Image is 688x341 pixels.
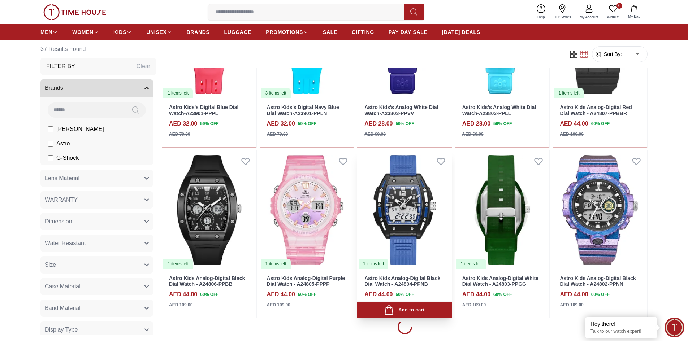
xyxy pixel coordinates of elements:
[187,29,210,36] span: BRANDS
[591,291,610,298] span: 60 % OFF
[462,131,484,137] div: AED 69.00
[267,275,345,287] a: Astro Kids Analog-Digital Purple Dial Watch - A24805-PPPP
[455,150,550,270] img: Astro Kids Analog-Digital White Dial Watch - A24803-PPGG
[560,119,588,128] h4: AED 44.00
[267,131,288,137] div: AED 79.00
[560,104,632,116] a: Astro Kids Analog-Digital Red Dial Watch - A24807-PPBBR
[224,29,252,36] span: LUGGAGE
[267,290,295,299] h4: AED 44.00
[40,29,52,36] span: MEN
[146,26,172,39] a: UNISEX
[261,88,291,98] div: 3 items left
[591,121,610,127] span: 60 % OFF
[364,104,438,116] a: Astro Kids's Analog White Dial Watch-A23803-PPVV
[45,174,79,183] span: Lens Material
[169,104,238,116] a: Astro Kids's Digital Blue Dial Watch-A23901-PPPL
[48,141,53,147] input: Astro
[364,275,440,287] a: Astro Kids Analog-Digital Black Dial Watch - A24804-PPNB
[359,259,388,269] div: 1 items left
[267,104,339,116] a: Astro Kids's Digital Navy Blue Dial Watch-A23901-PPLN
[45,84,63,92] span: Brands
[384,305,424,315] div: Add to cart
[40,321,153,338] button: Display Type
[266,26,308,39] a: PROMOTIONS
[462,275,538,287] a: Astro Kids Analog-Digital White Dial Watch - A24803-PPGG
[462,119,490,128] h4: AED 28.00
[462,290,490,299] h4: AED 44.00
[535,14,548,20] span: Help
[590,328,652,335] p: Talk to our watch expert!
[260,150,354,270] a: Astro Kids Analog-Digital Purple Dial Watch - A24805-PPPP1 items left
[72,29,94,36] span: WOMEN
[395,291,414,298] span: 60 % OFF
[551,14,574,20] span: Our Stores
[616,3,622,9] span: 0
[45,282,81,291] span: Case Material
[462,302,486,308] div: AED 109.00
[560,290,588,299] h4: AED 44.00
[162,150,256,270] img: Astro Kids Analog-Digital Black Dial Watch - A24806-PPBB
[137,62,150,71] div: Clear
[169,275,245,287] a: Astro Kids Analog-Digital Black Dial Watch - A24806-PPBB
[56,125,104,134] span: [PERSON_NAME]
[48,126,53,132] input: [PERSON_NAME]
[298,121,316,127] span: 59 % OFF
[553,150,647,270] a: Astro Kids Analog-Digital Black Dial Watch - A24802-PPNN
[533,3,549,21] a: Help
[364,119,393,128] h4: AED 28.00
[169,119,197,128] h4: AED 32.00
[40,79,153,97] button: Brands
[298,291,316,298] span: 60 % OFF
[560,131,583,137] div: AED 109.00
[267,119,295,128] h4: AED 32.00
[45,196,78,204] span: WARRANTY
[40,26,58,39] a: MEN
[323,29,337,36] span: SALE
[267,302,290,308] div: AED 109.00
[442,29,480,36] span: [DATE] DEALS
[163,88,193,98] div: 1 items left
[590,320,652,328] div: Hey there!
[455,150,550,270] a: Astro Kids Analog-Digital White Dial Watch - A24803-PPGG1 items left
[43,4,106,20] img: ...
[266,29,303,36] span: PROMOTIONS
[72,26,99,39] a: WOMEN
[40,191,153,209] button: WARRANTY
[40,278,153,295] button: Case Material
[456,259,486,269] div: 1 items left
[395,121,414,127] span: 59 % OFF
[45,261,56,269] span: Size
[46,62,75,71] h3: Filter By
[48,155,53,161] input: G-Shock
[40,300,153,317] button: Band Material
[364,290,393,299] h4: AED 44.00
[261,259,291,269] div: 1 items left
[187,26,210,39] a: BRANDS
[364,131,386,137] div: AED 69.00
[169,131,190,137] div: AED 79.00
[462,104,536,116] a: Astro Kids's Analog White Dial Watch-A23803-PPLL
[625,14,643,19] span: My Bag
[493,291,512,298] span: 60 % OFF
[602,51,622,58] span: Sort By:
[169,302,192,308] div: AED 109.00
[169,290,197,299] h4: AED 44.00
[162,150,256,270] a: Astro Kids Analog-Digital Black Dial Watch - A24806-PPBB1 items left
[56,154,79,162] span: G-Shock
[113,26,132,39] a: KIDS
[665,318,684,337] div: Chat Widget
[549,3,575,21] a: Our Stores
[40,213,153,230] button: Dimension
[163,259,193,269] div: 1 items left
[357,150,452,270] img: Astro Kids Analog-Digital Black Dial Watch - A24804-PPNB
[357,150,452,270] a: Astro Kids Analog-Digital Black Dial Watch - A24804-PPNB1 items left
[560,275,636,287] a: Astro Kids Analog-Digital Black Dial Watch - A24802-PPNN
[40,235,153,252] button: Water Resistant
[357,302,452,319] button: Add to cart
[40,40,156,58] h6: 37 Results Found
[40,170,153,187] button: Lens Material
[603,3,624,21] a: 0Wishlist
[389,29,428,36] span: PAY DAY SALE
[224,26,252,39] a: LUGGAGE
[389,26,428,39] a: PAY DAY SALE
